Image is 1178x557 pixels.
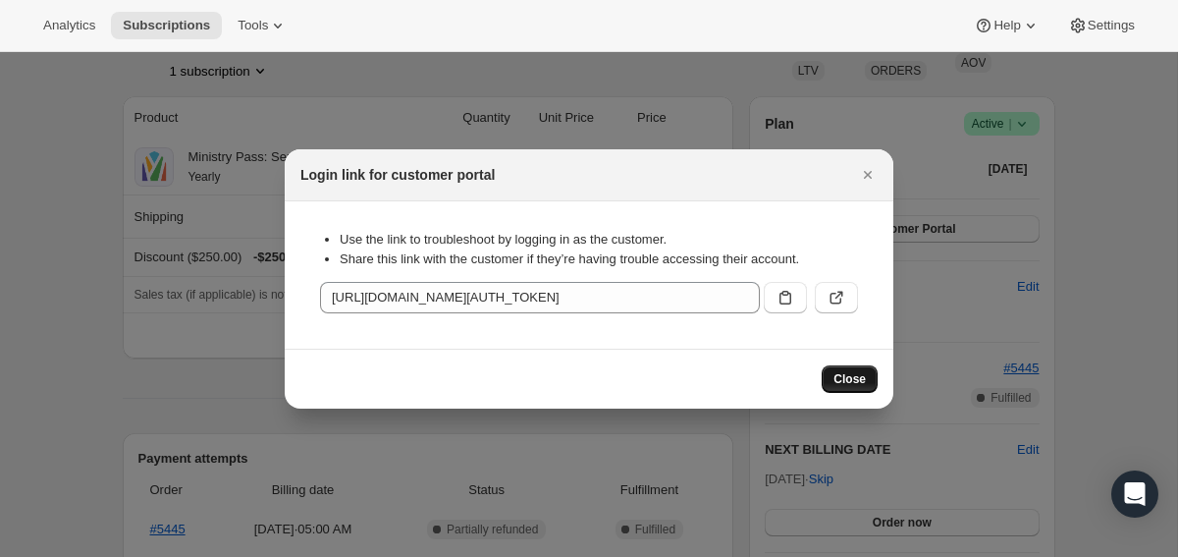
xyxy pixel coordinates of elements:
span: Subscriptions [123,18,210,33]
button: Help [962,12,1051,39]
li: Share this link with the customer if they’re having trouble accessing their account. [340,250,858,269]
div: Open Intercom Messenger [1111,471,1158,518]
button: Close [822,365,878,393]
li: Use the link to troubleshoot by logging in as the customer. [340,230,858,250]
span: Analytics [43,18,95,33]
h2: Login link for customer portal [300,165,495,185]
button: Subscriptions [111,12,222,39]
span: Settings [1088,18,1135,33]
button: Settings [1056,12,1147,39]
button: Analytics [31,12,107,39]
span: Help [993,18,1020,33]
button: Tools [226,12,299,39]
span: Tools [238,18,268,33]
button: Close [854,161,882,189]
span: Close [833,371,866,387]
